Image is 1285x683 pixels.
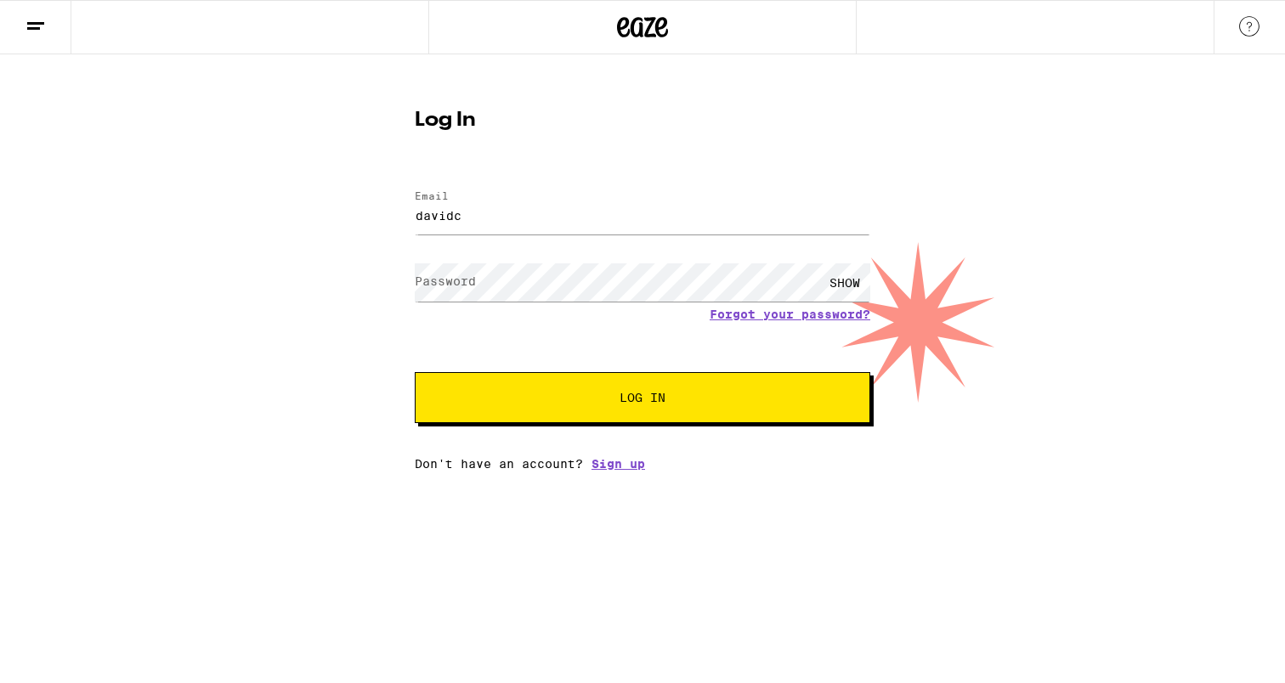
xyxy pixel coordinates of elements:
a: Forgot your password? [710,308,870,321]
label: Password [415,274,476,288]
span: Log In [620,392,665,404]
input: Email [415,196,870,234]
button: Log In [415,372,870,423]
a: Sign up [592,457,645,471]
h1: Log In [415,110,870,131]
div: SHOW [819,263,870,302]
div: Don't have an account? [415,457,870,471]
label: Email [415,190,449,201]
span: Hi. Need any help? [10,12,122,25]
